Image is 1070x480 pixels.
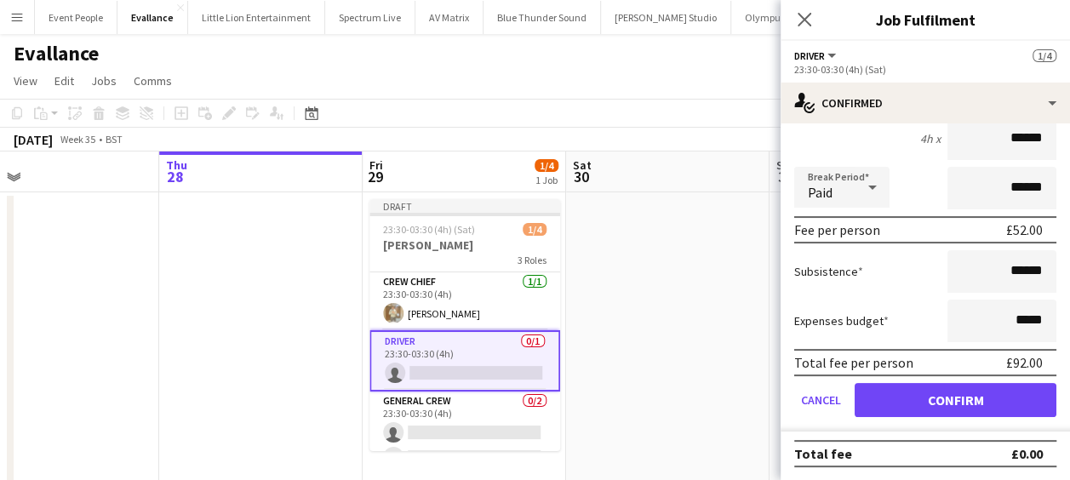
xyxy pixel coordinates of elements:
label: Expenses budget [794,313,889,329]
div: BST [106,133,123,146]
app-card-role: Driver0/123:30-03:30 (4h) [369,330,560,391]
span: Thu [166,157,187,173]
span: Driver [794,49,825,62]
div: 1 Job [535,174,558,186]
button: [PERSON_NAME] Studio [601,1,731,34]
div: 4h x [920,131,941,146]
div: £52.00 [1006,221,1043,238]
div: Draft [369,199,560,213]
span: 3 Roles [518,254,546,266]
span: Sat [573,157,592,173]
button: Confirm [855,383,1056,417]
span: 28 [163,167,187,186]
button: Cancel [794,383,848,417]
a: Comms [127,70,179,92]
button: AV Matrix [415,1,484,34]
span: 29 [367,167,383,186]
a: Edit [48,70,81,92]
app-card-role: Crew Chief1/123:30-03:30 (4h)[PERSON_NAME] [369,272,560,330]
h1: Evallance [14,41,99,66]
span: View [14,73,37,89]
span: Jobs [91,73,117,89]
span: 1/4 [523,223,546,236]
div: £92.00 [1006,354,1043,371]
button: Evallance [117,1,188,34]
div: Fee per person [794,221,880,238]
div: Confirmed [781,83,1070,123]
app-job-card: Draft23:30-03:30 (4h) (Sat)1/4[PERSON_NAME]3 RolesCrew Chief1/123:30-03:30 (4h)[PERSON_NAME]Drive... [369,199,560,451]
h3: Job Fulfilment [781,9,1070,31]
button: Spectrum Live [325,1,415,34]
a: Jobs [84,70,123,92]
button: Blue Thunder Sound [484,1,601,34]
div: 23:30-03:30 (4h) (Sat) [794,63,1056,76]
button: Event People [35,1,117,34]
app-card-role: General Crew0/223:30-03:30 (4h) [369,391,560,474]
div: Total fee [794,445,852,462]
span: 30 [570,167,592,186]
label: Subsistence [794,264,863,279]
a: View [7,70,44,92]
span: Week 35 [56,133,99,146]
span: Edit [54,73,74,89]
div: [DATE] [14,131,53,148]
span: 31 [774,167,797,186]
div: £0.00 [1011,445,1043,462]
h3: [PERSON_NAME] [369,237,560,253]
div: Total fee per person [794,354,913,371]
button: Driver [794,49,838,62]
span: Comms [134,73,172,89]
span: 1/4 [1033,49,1056,62]
span: Paid [808,184,833,201]
button: Olympus Express [731,1,833,34]
button: Little Lion Entertainment [188,1,325,34]
span: Sun [776,157,797,173]
span: Fri [369,157,383,173]
span: 1/4 [535,159,558,172]
span: 23:30-03:30 (4h) (Sat) [383,223,475,236]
